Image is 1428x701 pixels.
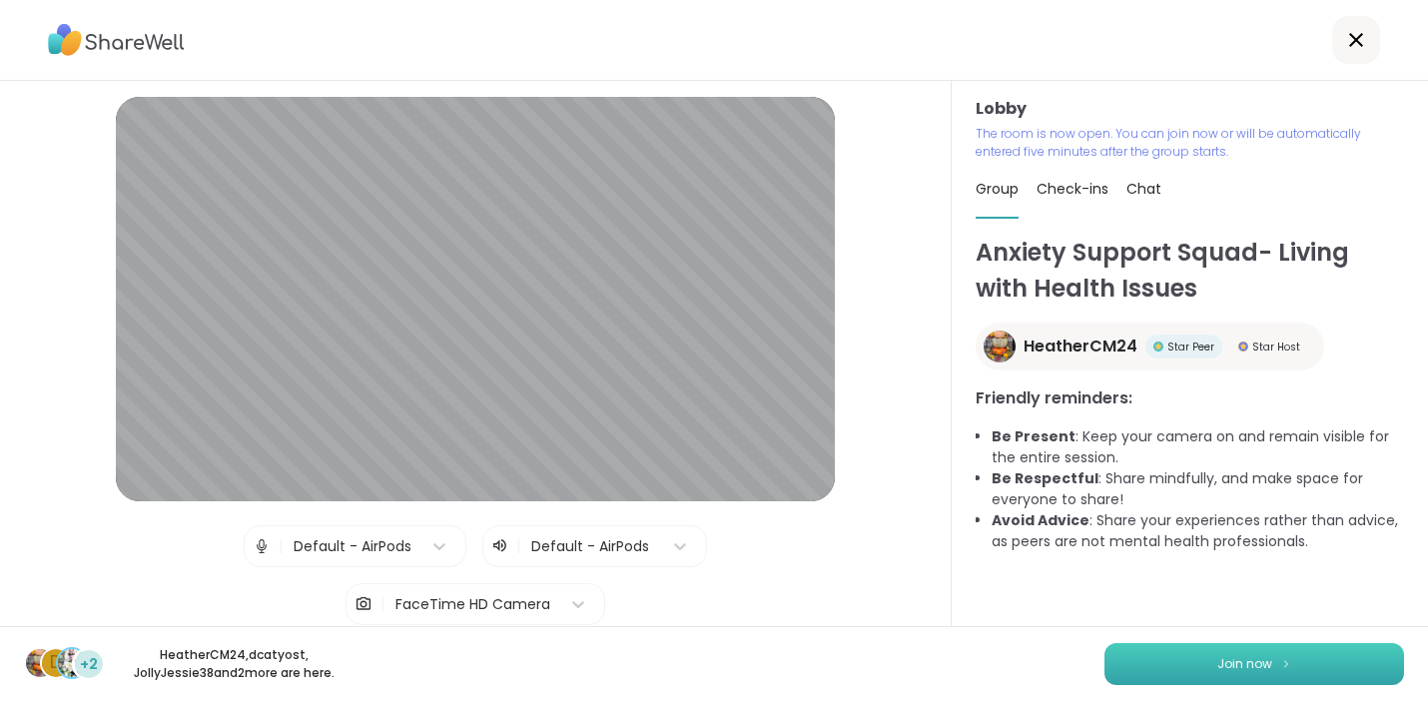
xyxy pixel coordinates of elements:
span: | [279,526,284,566]
img: HeatherCM24 [984,331,1016,362]
img: Microphone [253,526,271,566]
li: : Share your experiences rather than advice, as peers are not mental health professionals. [992,510,1404,552]
img: ShareWell Logomark [1280,658,1292,669]
li: : Keep your camera on and remain visible for the entire session. [992,426,1404,468]
span: Check-ins [1037,179,1108,199]
img: Star Peer [1153,342,1163,351]
span: | [380,584,385,624]
b: Be Respectful [992,468,1098,488]
span: Group [976,179,1019,199]
h3: Friendly reminders: [976,386,1404,410]
span: Star Host [1252,340,1300,354]
div: Default - AirPods [294,536,411,557]
p: The room is now open. You can join now or will be automatically entered five minutes after the gr... [976,125,1404,161]
span: Star Peer [1167,340,1214,354]
img: JollyJessie38 [58,649,86,677]
span: | [516,534,521,558]
img: Star Host [1238,342,1248,351]
a: HeatherCM24HeatherCM24Star PeerStar PeerStar HostStar Host [976,323,1324,370]
span: +2 [80,654,98,675]
li: : Share mindfully, and make space for everyone to share! [992,468,1404,510]
img: ShareWell Logo [48,17,185,63]
h3: Lobby [976,97,1404,121]
span: HeatherCM24 [1024,335,1137,358]
h1: Anxiety Support Squad- Living with Health Issues [976,235,1404,307]
span: Join now [1217,655,1272,673]
img: HeatherCM24 [26,649,54,677]
span: Chat [1126,179,1161,199]
button: Join now [1104,643,1404,685]
b: Be Present [992,426,1075,446]
img: Camera [355,584,372,624]
b: Avoid Advice [992,510,1089,530]
div: FaceTime HD Camera [395,594,550,615]
span: d [50,650,62,676]
p: HeatherCM24 , dcatyost , JollyJessie38 and 2 more are here. [122,646,346,682]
